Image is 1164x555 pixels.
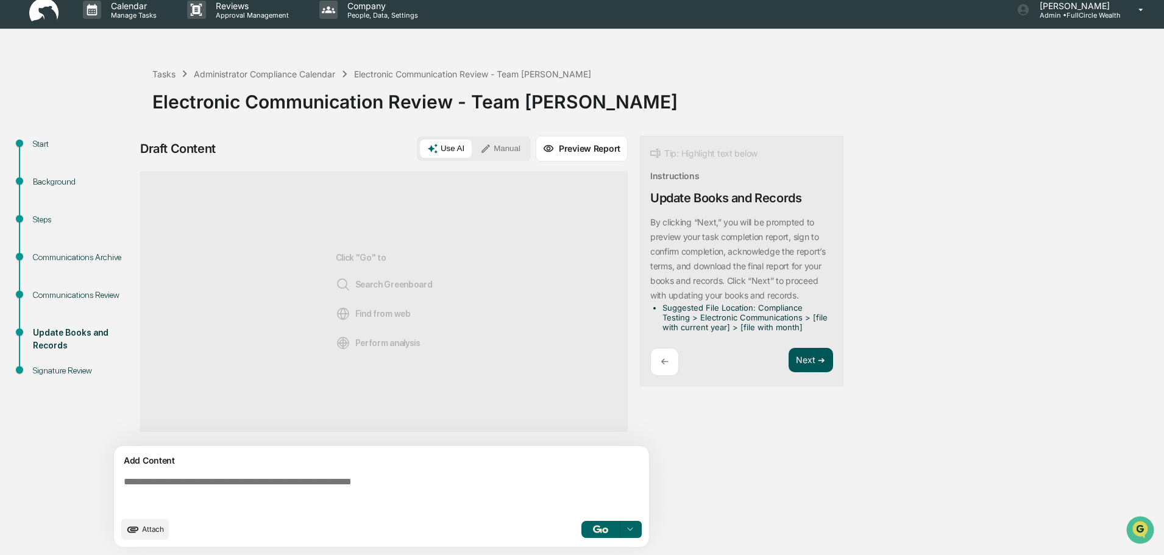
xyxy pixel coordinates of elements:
p: Calendar [101,1,163,11]
p: Manage Tasks [101,11,163,19]
div: Start [33,138,133,150]
button: Go [581,521,620,538]
button: Start new chat [207,97,222,111]
p: Admin • FullCircle Wealth [1030,11,1121,19]
span: Attestations [101,154,151,166]
p: How can we help? [12,26,222,45]
span: Find from web [336,306,411,321]
div: Add Content [121,453,642,468]
img: Web [336,306,350,321]
div: Communications Archive [33,251,133,264]
div: Update Books and Records [33,327,133,352]
a: 🔎Data Lookup [7,172,82,194]
button: Use AI [420,140,472,158]
p: ← [661,356,669,367]
img: 1746055101610-c473b297-6a78-478c-a979-82029cc54cd1 [12,93,34,115]
div: Communications Review [33,289,133,302]
li: Suggested File Location: Compliance Testing > Electronic Communications > [file with current year... [662,303,828,332]
p: Reviews [206,1,295,11]
div: Instructions [650,171,700,181]
p: By clicking “Next,” you will be prompted to preview your task completion report, sign to confirm ... [650,217,826,300]
button: Next ➔ [789,348,833,373]
img: Analysis [336,336,350,350]
div: Tip: Highlight text below [650,146,758,161]
button: Preview Report [536,136,628,161]
div: Start new chat [41,93,200,105]
a: Powered byPylon [86,206,147,216]
a: 🖐️Preclearance [7,149,83,171]
p: Company [338,1,424,11]
div: Administrator Compliance Calendar [194,69,335,79]
div: Draft Content [140,141,216,156]
span: Attach [142,525,164,534]
p: People, Data, Settings [338,11,424,19]
p: Approval Management [206,11,295,19]
button: upload document [121,519,169,540]
div: Electronic Communication Review - Team [PERSON_NAME] [152,81,1158,113]
div: 🔎 [12,178,22,188]
div: Signature Review [33,364,133,377]
iframe: Open customer support [1125,515,1158,548]
a: 🗄️Attestations [83,149,156,171]
div: Steps [33,213,133,226]
img: Search [336,277,350,292]
span: Pylon [121,207,147,216]
div: We're available if you need us! [41,105,154,115]
div: Background [33,175,133,188]
div: Tasks [152,69,176,79]
span: Perform analysis [336,336,421,350]
span: Search Greenboard [336,277,433,292]
p: [PERSON_NAME] [1030,1,1121,11]
div: Update Books and Records [650,191,801,205]
div: Electronic Communication Review - Team [PERSON_NAME] [354,69,591,79]
div: 🗄️ [88,155,98,164]
div: Click "Go" to [336,191,433,412]
button: Manual [473,140,528,158]
img: Go [593,525,608,533]
div: 🖐️ [12,155,22,164]
span: Preclearance [24,154,79,166]
span: Data Lookup [24,177,77,189]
